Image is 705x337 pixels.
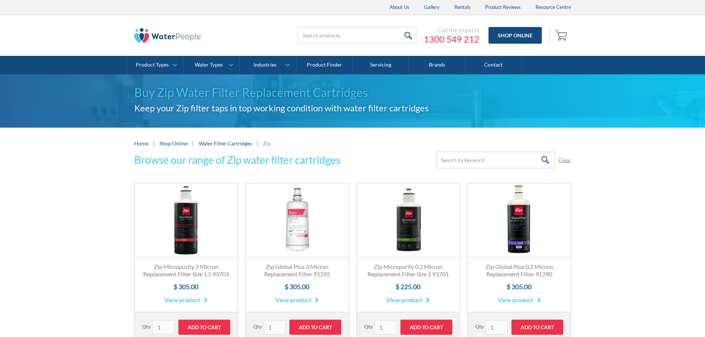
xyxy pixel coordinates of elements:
[134,84,571,101] h1: Buy Zip Water Filter Replacement Cartridges
[253,263,341,279] h3: Zip Global Plus 3 Micron Replacement Filter 91292
[263,139,271,147] div: Zip
[240,56,296,74] a: Industries
[195,62,223,68] div: Water Types
[164,296,208,304] a: View product
[555,29,569,41] img: shopping cart
[253,323,262,330] label: Qty
[489,27,542,44] a: Shop Online
[364,263,452,279] h3: Zip Micropurity 0.2 Micron Replacement Filter Size 1 93701
[142,263,230,279] h3: Zip Micropurity 3 Micron Replacement Filter Size 1.5 93703
[184,56,239,74] a: Water Types
[475,282,563,292] h4: $ 305.00
[275,296,319,304] a: View product
[134,101,571,115] h2: Keep your Zip filter taps in top working condition with water filter cartridges
[152,139,156,148] div: |
[364,323,373,330] label: Qty
[134,28,201,43] img: The Water People
[475,263,563,279] h3: Zip Global Plus 0.2 Micron Replacement Filter 91290
[400,320,452,335] input: Add to Cart
[386,296,430,304] a: View product
[289,320,341,335] input: Add to Cart
[475,323,484,330] label: Qty
[298,27,416,44] input: Search products
[424,34,479,45] a: 1300 549 212
[256,139,259,148] div: |
[553,27,571,44] a: Open cart
[142,323,151,330] label: Qty
[466,56,522,74] a: Contact
[134,152,340,168] h3: Browse our range of Zip water filter cartridges
[436,152,555,168] input: Search by keyword
[424,26,479,34] div: Call the experts
[178,320,230,335] input: Add to Cart
[136,62,169,68] div: Product Types
[497,296,541,304] a: View product
[142,282,230,292] h4: $ 305.00
[364,282,452,292] h4: $ 225.00
[199,140,252,146] a: Water Filter Cartridges
[127,56,183,74] a: Product Types
[511,320,563,335] input: Add to Cart
[409,56,465,74] a: Brands
[436,152,571,168] form: Email Form
[253,282,341,292] h4: $ 305.00
[353,56,409,74] a: Servicing
[134,139,148,147] a: Home
[191,139,195,148] div: |
[160,139,188,147] a: Shop Online
[254,62,276,68] div: Industries
[296,56,353,74] a: Product Finder
[558,156,571,164] a: Clear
